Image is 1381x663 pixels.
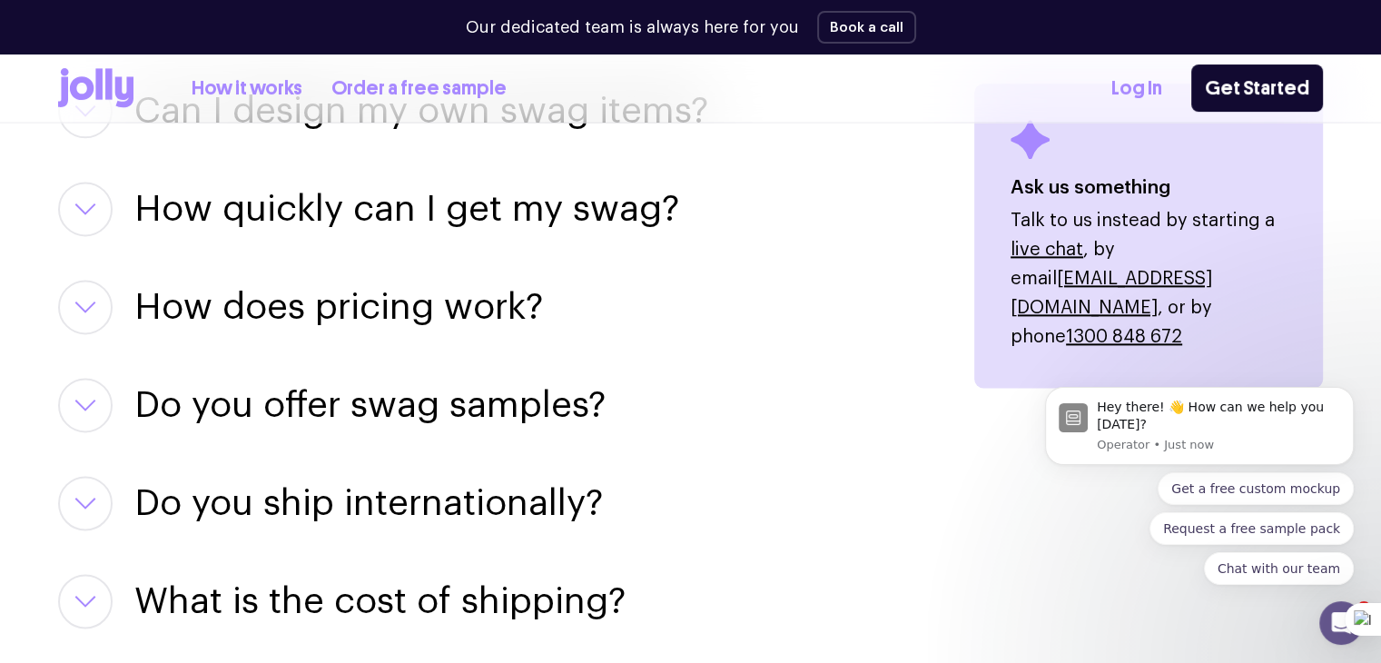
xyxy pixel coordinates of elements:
[134,378,606,432] button: Do you offer swag samples?
[1111,74,1162,104] a: Log In
[1011,206,1287,351] p: Talk to us instead by starting a , by email , or by phone
[1191,64,1323,112] a: Get Started
[466,15,799,40] p: Our dedicated team is always here for you
[134,476,603,530] button: Do you ship internationally?
[1011,235,1083,264] button: live chat
[1356,601,1371,616] span: 1
[134,574,626,628] button: What is the cost of shipping?
[134,182,679,236] button: How quickly can I get my swag?
[1018,249,1381,614] iframe: Intercom notifications message
[817,11,916,44] button: Book a call
[1319,601,1363,645] iframe: Intercom live chat
[192,74,302,104] a: How it works
[134,280,543,334] button: How does pricing work?
[331,74,507,104] a: Order a free sample
[1011,173,1287,203] h4: Ask us something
